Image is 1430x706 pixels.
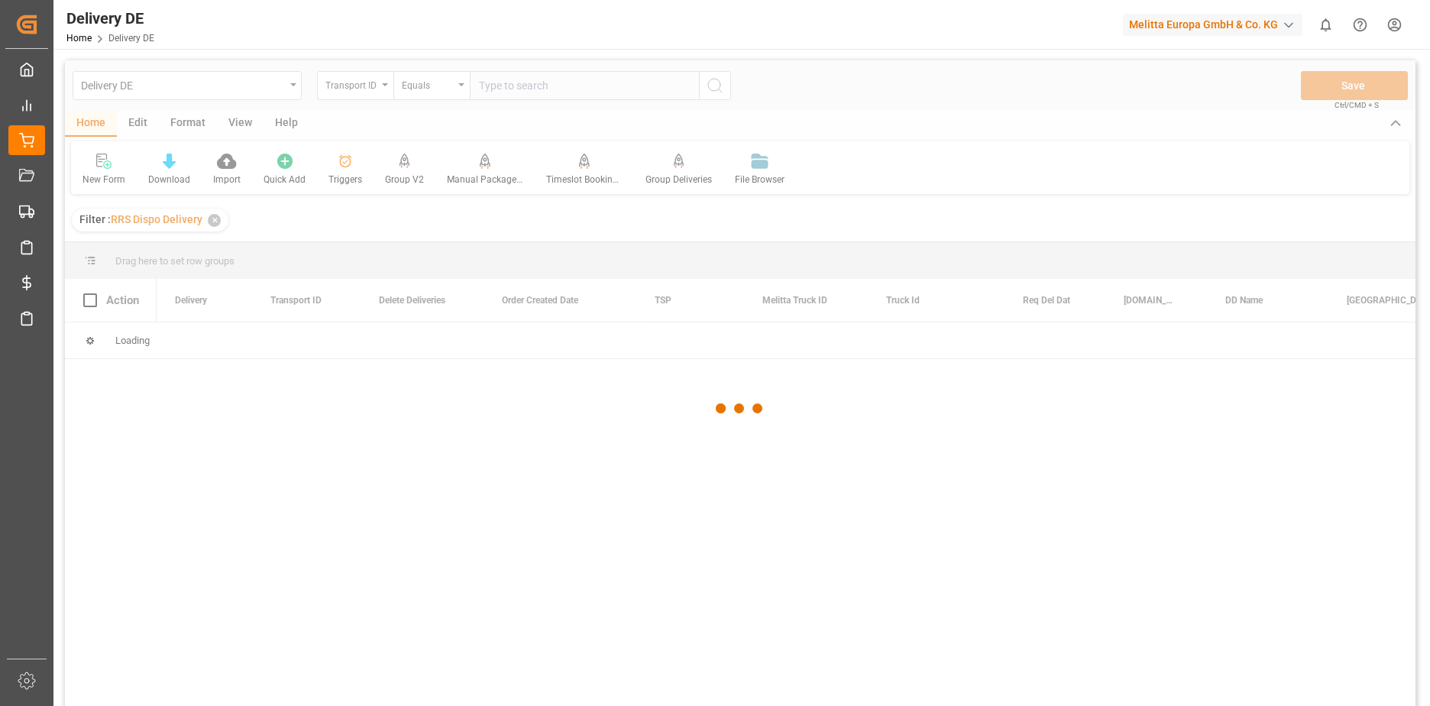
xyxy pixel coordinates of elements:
[1309,8,1343,42] button: show 0 new notifications
[1123,14,1302,36] div: Melitta Europa GmbH & Co. KG
[1343,8,1377,42] button: Help Center
[1123,10,1309,39] button: Melitta Europa GmbH & Co. KG
[66,33,92,44] a: Home
[66,7,154,30] div: Delivery DE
